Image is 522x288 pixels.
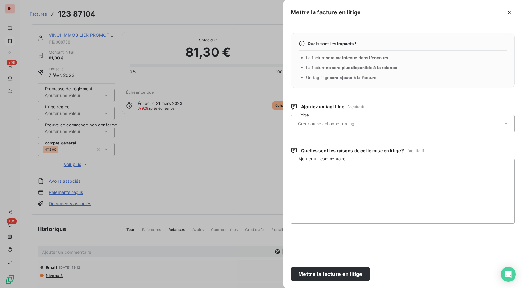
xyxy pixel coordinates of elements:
span: - facultatif [344,104,364,109]
span: Un tag litige [306,75,377,80]
span: Quels sont les impacts ? [308,41,357,46]
span: Quelles sont les raisons de cette mise en litige ? [301,148,424,154]
span: ne sera plus disponible à la relance [326,65,397,70]
input: Créer ou sélectionner un tag [297,121,388,126]
h5: Mettre la facture en litige [291,8,361,17]
span: Ajoutez un tag litige [301,104,364,110]
span: sera maintenue dans l’encours [326,55,388,60]
span: - facultatif [404,148,424,153]
span: sera ajouté à la facture [330,75,377,80]
span: La facture [306,65,397,70]
span: La facture [306,55,388,60]
div: Open Intercom Messenger [501,267,516,282]
button: Mettre la facture en litige [291,267,370,281]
